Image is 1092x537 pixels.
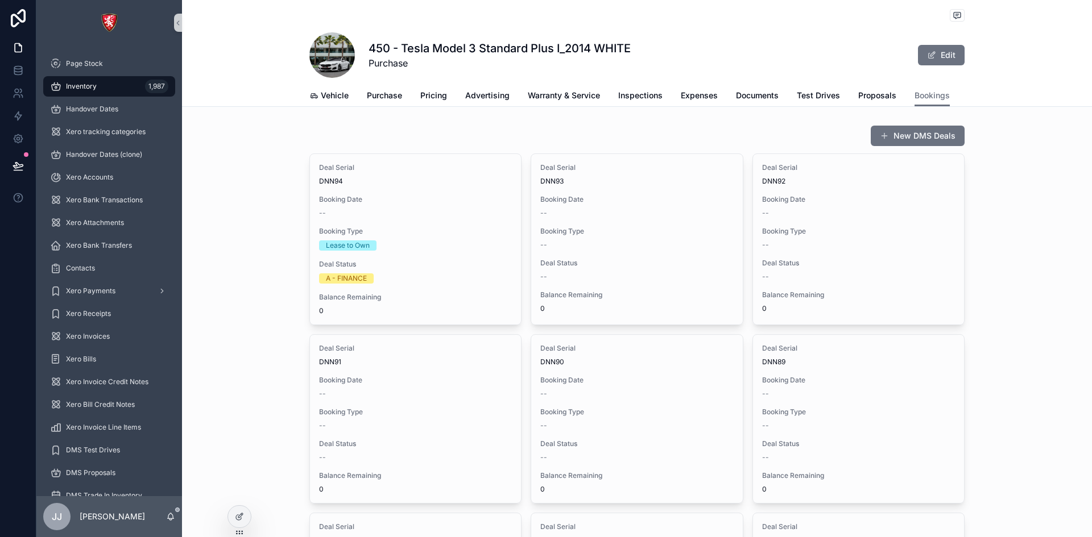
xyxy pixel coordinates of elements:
[43,485,175,506] a: DMS Trade In Inventory
[66,355,96,364] span: Xero Bills
[540,376,733,385] span: Booking Date
[858,85,896,108] a: Proposals
[145,80,168,93] div: 1,987
[43,122,175,142] a: Xero tracking categories
[43,235,175,256] a: Xero Bank Transfers
[36,45,182,496] div: scrollable content
[420,85,447,108] a: Pricing
[319,421,326,430] span: --
[540,259,733,268] span: Deal Status
[319,195,512,204] span: Booking Date
[762,304,955,313] span: 0
[319,453,326,462] span: --
[420,90,447,101] span: Pricing
[915,85,950,107] a: Bookings
[540,389,547,398] span: --
[66,446,120,455] span: DMS Test Drives
[797,85,840,108] a: Test Drives
[762,259,955,268] span: Deal Status
[319,407,512,417] span: Booking Type
[43,213,175,233] a: Xero Attachments
[528,90,600,101] span: Warranty & Service
[540,304,733,313] span: 0
[540,195,733,204] span: Booking Date
[321,90,349,101] span: Vehicle
[319,439,512,448] span: Deal Status
[66,218,124,227] span: Xero Attachments
[43,326,175,347] a: Xero Invoices
[762,485,955,494] span: 0
[43,440,175,460] a: DMS Test Drives
[797,90,840,101] span: Test Drives
[66,264,95,273] span: Contacts
[309,85,349,108] a: Vehicle
[319,471,512,480] span: Balance Remaining
[465,85,510,108] a: Advertising
[762,240,769,249] span: --
[100,14,118,32] img: App logo
[752,153,965,325] a: Deal SerialDNN92Booking Date--Booking Type--Deal Status--Balance Remaining0
[309,334,522,503] a: Deal SerialDNN91Booking Date--Booking Type--Deal Status--Balance Remaining0
[43,53,175,74] a: Page Stock
[752,334,965,503] a: Deal SerialDNN89Booking Date--Booking Type--Deal Status--Balance Remaining0
[540,439,733,448] span: Deal Status
[540,272,547,281] span: --
[43,167,175,188] a: Xero Accounts
[871,126,965,146] button: New DMS Deals
[319,293,512,302] span: Balance Remaining
[319,227,512,236] span: Booking Type
[309,153,522,325] a: Deal SerialDNN94Booking Date--Booking TypeLease to OwnDeal StatusA - FINANCEBalance Remaining0
[762,421,769,430] span: --
[66,468,115,477] span: DMS Proposals
[531,153,743,325] a: Deal SerialDNN93Booking Date--Booking Type--Deal Status--Balance Remaining0
[326,273,367,284] div: A - FINANCE
[319,357,512,367] span: DNN91
[43,258,175,278] a: Contacts
[66,127,146,136] span: Xero tracking categories
[66,423,141,432] span: Xero Invoice Line Items
[540,163,733,172] span: Deal Serial
[66,150,142,159] span: Handover Dates (clone)
[540,421,547,430] span: --
[43,281,175,301] a: Xero Payments
[540,177,733,186] span: DNN93
[43,99,175,119] a: Handover Dates
[540,471,733,480] span: Balance Remaining
[43,144,175,165] a: Handover Dates (clone)
[762,177,955,186] span: DNN92
[540,209,547,218] span: --
[369,56,631,70] span: Purchase
[762,453,769,462] span: --
[319,209,326,218] span: --
[66,286,115,295] span: Xero Payments
[540,227,733,236] span: Booking Type
[762,439,955,448] span: Deal Status
[367,85,402,108] a: Purchase
[858,90,896,101] span: Proposals
[531,334,743,503] a: Deal SerialDNN90Booking Date--Booking Type--Deal Status--Balance Remaining0
[736,85,779,108] a: Documents
[540,522,733,531] span: Deal Serial
[618,85,663,108] a: Inspections
[762,389,769,398] span: --
[540,240,547,249] span: --
[319,306,512,315] span: 0
[540,485,733,494] span: 0
[540,407,733,417] span: Booking Type
[66,82,97,91] span: Inventory
[762,195,955,204] span: Booking Date
[66,105,118,114] span: Handover Dates
[66,309,111,318] span: Xero Receipts
[319,344,512,353] span: Deal Serial
[319,163,512,172] span: Deal Serial
[66,241,132,250] span: Xero Bank Transfers
[528,85,600,108] a: Warranty & Service
[319,177,512,186] span: DNN94
[369,40,631,56] h1: 450 - Tesla Model 3 Standard Plus I_2014 WHITE
[43,394,175,415] a: Xero Bill Credit Notes
[319,376,512,385] span: Booking Date
[762,376,955,385] span: Booking Date
[43,349,175,369] a: Xero Bills
[367,90,402,101] span: Purchase
[43,76,175,97] a: Inventory1,987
